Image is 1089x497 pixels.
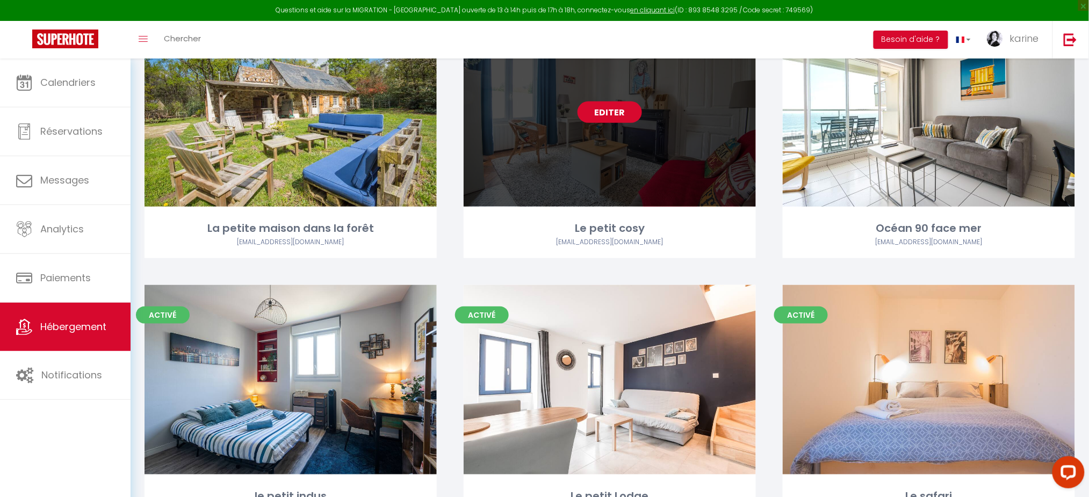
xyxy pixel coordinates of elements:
[897,101,961,123] a: Editer
[630,5,675,14] a: en cliquant ici
[136,306,190,324] span: Activé
[979,21,1052,59] a: ... karine
[164,33,201,44] span: Chercher
[987,31,1003,47] img: ...
[258,101,323,123] a: Editer
[1044,452,1089,497] iframe: LiveChat chat widget
[774,306,828,324] span: Activé
[783,237,1075,247] div: Airbnb
[32,30,98,48] img: Super Booking
[1010,32,1039,45] span: karine
[40,76,96,89] span: Calendriers
[156,21,209,59] a: Chercher
[578,369,642,390] a: Editer
[874,31,948,49] button: Besoin d'aide ?
[40,125,103,138] span: Réservations
[40,271,91,284] span: Paiements
[455,306,509,324] span: Activé
[145,220,437,237] div: La petite maison dans la forêt
[41,368,102,382] span: Notifications
[145,237,437,247] div: Airbnb
[464,237,756,247] div: Airbnb
[464,220,756,237] div: Le petit cosy
[897,369,961,390] a: Editer
[40,222,84,236] span: Analytics
[40,320,106,333] span: Hébergement
[578,101,642,123] a: Editer
[783,220,1075,237] div: Océan 90 face mer
[1064,33,1077,46] img: logout
[258,369,323,390] a: Editer
[40,173,89,187] span: Messages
